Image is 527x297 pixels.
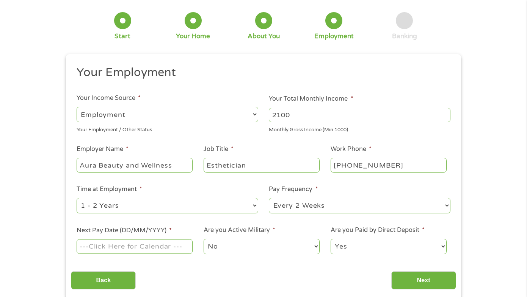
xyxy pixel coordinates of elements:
div: Employment [314,32,354,40]
h2: Your Employment [77,65,445,80]
label: Work Phone [331,145,372,153]
input: ---Click Here for Calendar --- [77,239,193,253]
label: Employer Name [77,145,129,153]
div: Your Home [176,32,210,40]
input: (231) 754-4010 [331,158,447,172]
label: Time at Employment [77,185,142,193]
label: Your Total Monthly Income [269,95,353,103]
input: Back [71,271,136,290]
input: Walmart [77,158,193,172]
label: Next Pay Date (DD/MM/YYYY) [77,227,172,235]
div: Your Employment / Other Status [77,124,258,134]
label: Your Income Source [77,94,141,102]
label: Job Title [204,145,234,153]
label: Pay Frequency [269,185,318,193]
div: Monthly Gross Income (Min 1000) [269,124,450,134]
label: Are you Active Military [204,226,275,234]
input: Next [391,271,456,290]
div: About You [248,32,280,40]
div: Start [114,32,130,40]
input: Cashier [204,158,320,172]
label: Are you Paid by Direct Deposit [331,226,425,234]
div: Banking [392,32,417,40]
input: 1800 [269,108,450,122]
